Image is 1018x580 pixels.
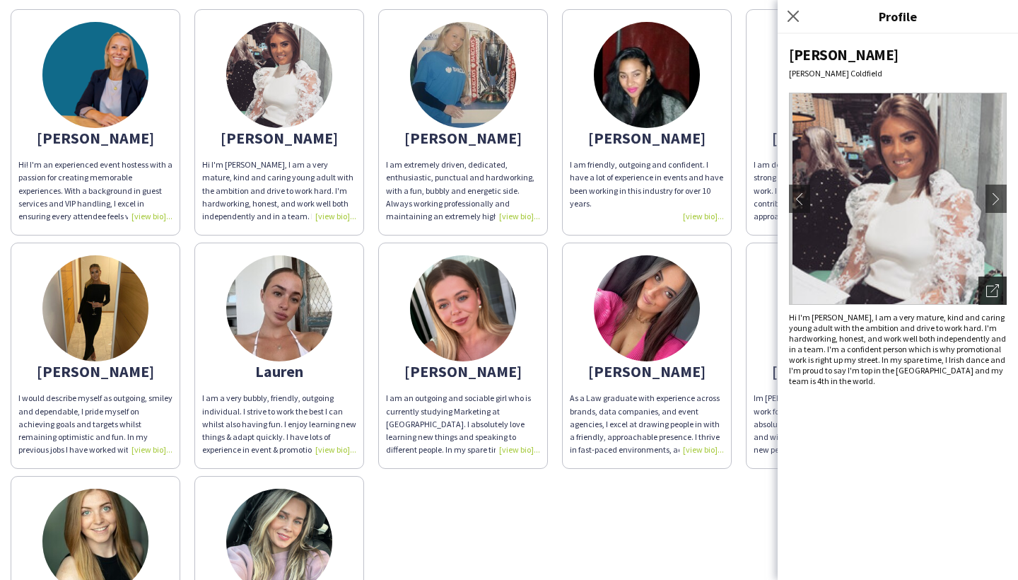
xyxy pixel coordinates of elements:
div: [PERSON_NAME] [754,132,908,144]
img: thumb-65ce2cce71f1b.jpeg [226,22,332,128]
img: thumb-63987e16599eb.jpeg [594,22,700,128]
div: [PERSON_NAME] [789,45,1007,64]
div: I am extremely driven, dedicated, enthusiastic, punctual and hardworking, with a fun, bubbly and ... [386,158,540,223]
div: I am an outgoing and sociable girl who is currently studying Marketing at [GEOGRAPHIC_DATA]. I ab... [386,392,540,456]
div: [PERSON_NAME] [202,132,356,144]
img: thumb-62658ed7bfa61.jpeg [410,22,516,128]
div: As a Law graduate with experience across brands, data companies, and event agencies, I excel at d... [570,392,724,456]
div: [PERSON_NAME] [386,365,540,378]
img: thumb-667ae4f2d8cf3.jpeg [594,255,700,361]
div: I am dedicated and hardworking with a strong commitment inside and outside of work. I am always e... [754,158,908,223]
img: thumb-667c5a1a53d01.jpeg [42,255,148,361]
div: [PERSON_NAME] [18,132,172,144]
div: [PERSON_NAME] Coldfield [789,68,1007,79]
div: [PERSON_NAME] [570,132,724,144]
img: thumb-66336ab2b0bb5.png [42,22,148,128]
div: Open photos pop-in [978,277,1007,305]
div: I am friendly, outgoing and confident. I have a lot of experience in events and have been working... [570,158,724,223]
div: [PERSON_NAME] [386,132,540,144]
div: [PERSON_NAME] [570,365,724,378]
div: Lauren [202,365,356,378]
div: Hi I'm [PERSON_NAME], I am a very mature, kind and caring young adult with the ambition and drive... [202,158,356,223]
div: Hi I'm [PERSON_NAME], I am a very mature, kind and caring young adult with the ambition and drive... [789,312,1007,386]
h3: Profile [778,7,1018,25]
img: thumb-6659bf50b24dd.jpeg [226,255,332,361]
div: Im [PERSON_NAME]! I’m 29 and I currently work for Virgin Atlantic as cabin crew! I’d absolutely l... [754,392,908,456]
img: thumb-674066ba3e5c1.png [410,255,516,361]
div: I am a very bubbly, friendly, outgoing individual. I strive to work the best I can whilst also ha... [202,392,356,456]
div: [PERSON_NAME] [754,365,908,378]
div: [PERSON_NAME] [18,365,172,378]
img: Crew avatar or photo [789,93,1007,305]
div: I would describe myself as outgoing, smiley and dependable, I pride myself on achieving goals and... [18,392,172,456]
div: Hi! I'm an experienced event hostess with a passion for creating memorable experiences. With a ba... [18,158,172,223]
